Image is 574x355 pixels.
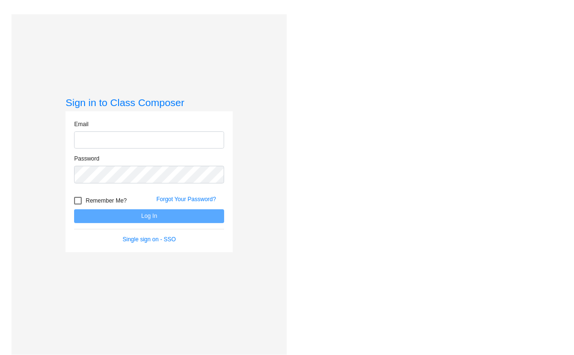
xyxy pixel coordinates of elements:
[86,195,127,206] span: Remember Me?
[65,97,233,108] h3: Sign in to Class Composer
[123,236,176,243] a: Single sign on - SSO
[156,196,216,203] a: Forgot Your Password?
[74,120,88,129] label: Email
[74,154,99,163] label: Password
[74,209,224,223] button: Log In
